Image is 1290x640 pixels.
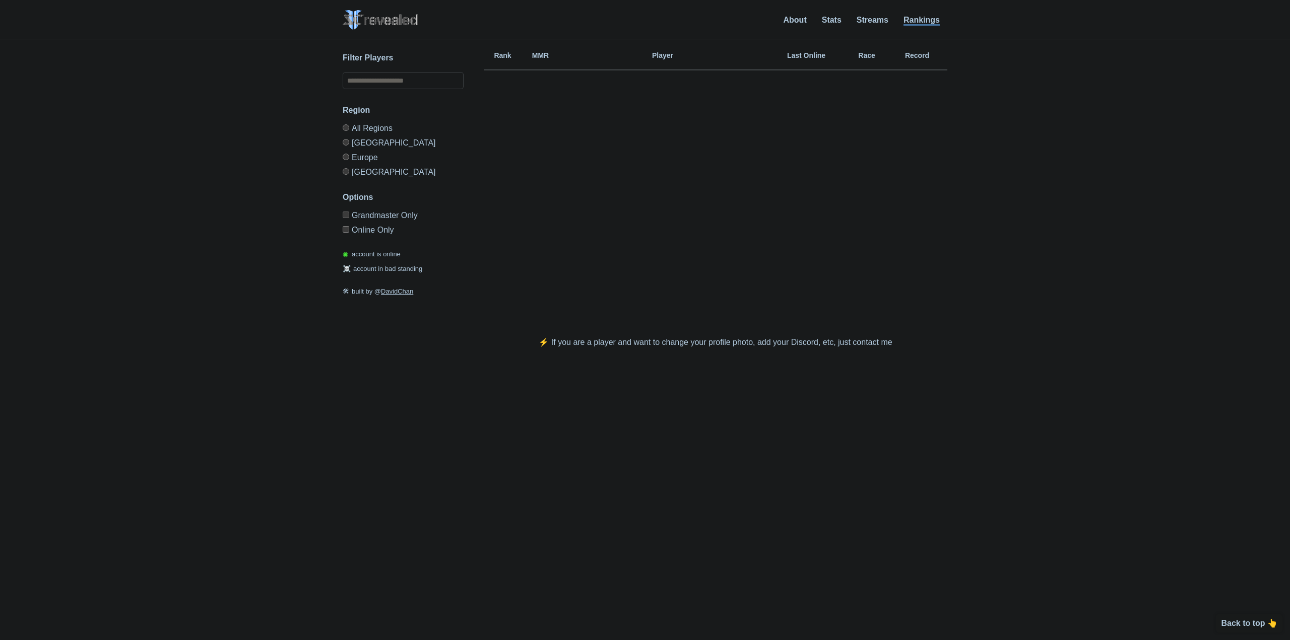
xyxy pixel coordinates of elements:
[343,249,401,259] p: account is online
[522,52,559,59] h6: MMR
[343,52,464,64] h3: Filter Players
[1221,619,1277,627] p: Back to top 👆
[343,154,349,160] input: Europe
[343,191,464,203] h3: Options
[343,288,349,295] span: 🛠
[343,150,464,164] label: Europe
[343,264,422,274] p: account in bad standing
[822,16,842,24] a: Stats
[343,124,349,131] input: All Regions
[343,222,464,234] label: Only show accounts currently laddering
[343,168,349,175] input: [GEOGRAPHIC_DATA]
[857,16,888,24] a: Streams
[847,52,887,59] h6: Race
[784,16,807,24] a: About
[343,287,464,297] p: built by @
[343,211,349,218] input: Grandmaster Only
[887,52,947,59] h6: Record
[343,104,464,116] h3: Region
[766,52,847,59] h6: Last Online
[559,52,766,59] h6: Player
[343,135,464,150] label: [GEOGRAPHIC_DATA]
[904,16,940,26] a: Rankings
[343,226,349,233] input: Online Only
[343,10,418,30] img: SC2 Revealed
[343,139,349,146] input: [GEOGRAPHIC_DATA]
[381,288,413,295] a: DavidChan
[484,52,522,59] h6: Rank
[343,164,464,176] label: [GEOGRAPHIC_DATA]
[343,124,464,135] label: All Regions
[343,211,464,222] label: Only Show accounts currently in Grandmaster
[519,336,912,348] p: ⚡️ If you are a player and want to change your profile photo, add your Discord, etc, just contact me
[343,250,348,258] span: ◉
[343,265,351,272] span: ☠️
